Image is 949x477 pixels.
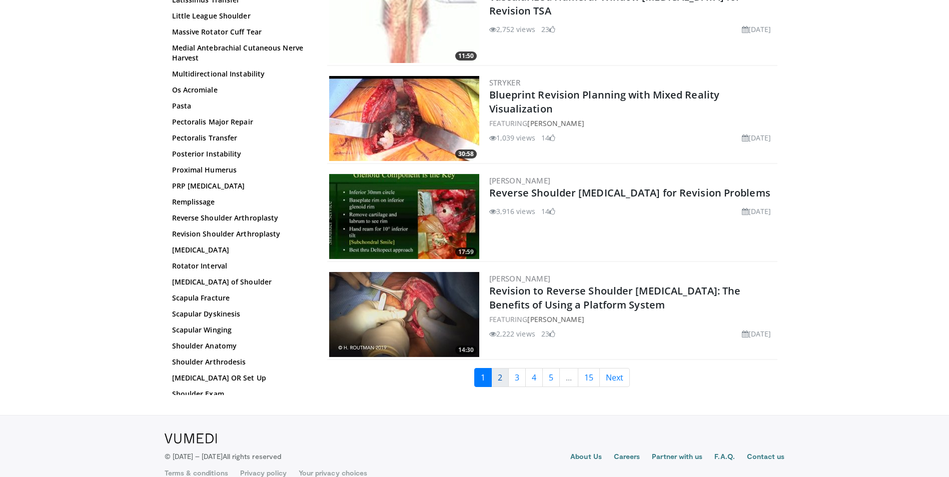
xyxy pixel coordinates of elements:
[525,368,543,387] a: 4
[172,373,307,383] a: [MEDICAL_DATA] OR Set Up
[614,451,640,463] a: Careers
[172,43,307,63] a: Medial Antebrachial Cutaneous Nerve Harvest
[527,314,584,324] a: [PERSON_NAME]
[599,368,630,387] a: Next
[455,345,477,354] span: 14:30
[329,174,479,259] img: nicholson_reverse_shoulder_3.png.300x170_q85_crop-smart_upscale.jpg
[172,197,307,207] a: Remplissage
[489,77,521,87] a: Stryker
[172,341,307,351] a: Shoulder Anatomy
[172,11,307,21] a: Little League Shoulder
[329,174,479,259] a: 17:59
[329,272,479,357] img: f4196698-b377-4734-a49f-230e8949312c.300x170_q85_crop-smart_upscale.jpg
[172,133,307,143] a: Pectoralis Transfer
[455,51,477,60] span: 11:50
[489,206,535,216] li: 3,916 views
[474,368,492,387] a: 1
[172,245,307,255] a: [MEDICAL_DATA]
[172,27,307,37] a: Massive Rotator Cuff Tear
[742,328,771,339] li: [DATE]
[172,293,307,303] a: Scapula Fracture
[489,186,770,199] a: Reverse Shoulder [MEDICAL_DATA] for Revision Problems
[223,452,281,460] span: All rights reserved
[172,101,307,111] a: Pasta
[172,277,307,287] a: [MEDICAL_DATA] of Shoulder
[329,76,479,161] img: 74764a31-8039-4d8f-a61e-41e3e0716b59.300x170_q85_crop-smart_upscale.jpg
[165,451,282,461] p: © [DATE] – [DATE]
[489,118,775,128] div: FEATURING
[714,451,734,463] a: F.A.Q.
[329,272,479,357] a: 14:30
[489,132,535,143] li: 1,039 views
[491,368,509,387] a: 2
[172,309,307,319] a: Scapular Dyskinesis
[489,328,535,339] li: 2,222 views
[742,24,771,34] li: [DATE]
[329,76,479,161] a: 30:58
[172,213,307,223] a: Reverse Shoulder Arthroplasty
[489,284,741,311] a: Revision to Reverse Shoulder [MEDICAL_DATA]: The Benefits of Using a Platform System
[455,247,477,256] span: 17:59
[541,328,555,339] li: 23
[327,368,777,387] nav: Search results pages
[172,149,307,159] a: Posterior Instability
[742,132,771,143] li: [DATE]
[165,433,217,443] img: VuMedi Logo
[578,368,600,387] a: 15
[172,165,307,175] a: Proximal Humerus
[172,357,307,367] a: Shoulder Arthrodesis
[742,206,771,216] li: [DATE]
[489,88,720,115] a: Blueprint Revision Planning with Mixed Reality Visualization
[541,206,555,216] li: 14
[489,24,535,34] li: 2,752 views
[489,273,551,283] a: [PERSON_NAME]
[172,389,307,399] a: Shoulder Exam
[172,181,307,191] a: PRP [MEDICAL_DATA]
[508,368,526,387] a: 3
[527,118,584,128] a: [PERSON_NAME]
[172,325,307,335] a: Scapular Winging
[570,451,602,463] a: About Us
[172,261,307,271] a: Rotator Interval
[489,175,551,185] a: [PERSON_NAME]
[172,117,307,127] a: Pectoralis Major Repair
[489,314,775,324] div: FEATURING
[455,149,477,158] span: 30:58
[172,85,307,95] a: Os Acromiale
[541,132,555,143] li: 14
[747,451,785,463] a: Contact us
[652,451,702,463] a: Partner with us
[541,24,555,34] li: 23
[542,368,560,387] a: 5
[172,229,307,239] a: Revision Shoulder Arthroplasty
[172,69,307,79] a: Multidirectional Instability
